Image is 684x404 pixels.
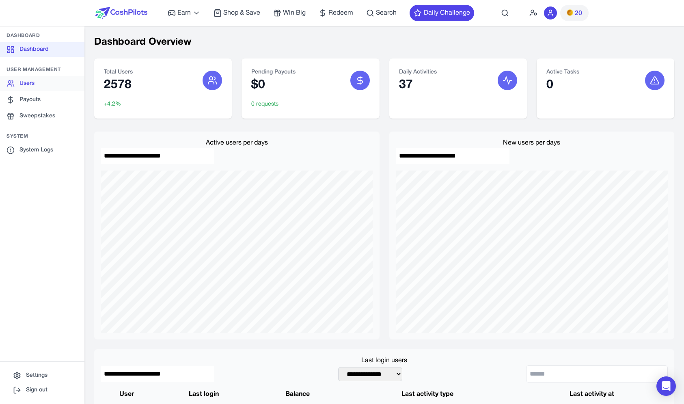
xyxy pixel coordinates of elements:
p: 2578 [104,78,133,93]
p: 0 [546,78,579,93]
th: Last login [152,389,255,400]
a: Redeem [319,8,353,18]
span: Win Big [283,8,306,18]
span: 0 requests [251,100,278,108]
th: User [101,389,152,400]
span: Search [376,8,397,18]
a: Settings [6,368,78,383]
div: Open Intercom Messenger [656,376,676,396]
p: Daily Activities [399,68,437,76]
span: +4.2% [104,100,121,108]
img: PMs [567,9,573,16]
a: Win Big [273,8,306,18]
button: Sign out [6,383,78,398]
p: Total Users [104,68,133,76]
span: 20 [575,9,582,18]
div: Active users per days [101,138,373,148]
a: Search [366,8,397,18]
p: 37 [399,78,437,93]
th: Balance [255,389,339,400]
img: CashPilots Logo [95,7,147,19]
button: Daily Challenge [410,5,474,21]
button: PMs20 [560,5,589,21]
p: Pending Payouts [251,68,296,76]
p: Active Tasks [546,68,579,76]
h1: Dashboard Overview [94,36,674,49]
p: $0 [251,78,296,93]
div: New users per days [396,138,668,148]
th: Last activity type [339,389,516,400]
a: Earn [168,8,201,18]
a: Shop & Save [214,8,260,18]
th: Last activity at [516,389,668,400]
div: Last login users [101,356,668,365]
span: Earn [177,8,191,18]
span: Shop & Save [223,8,260,18]
span: Redeem [328,8,353,18]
